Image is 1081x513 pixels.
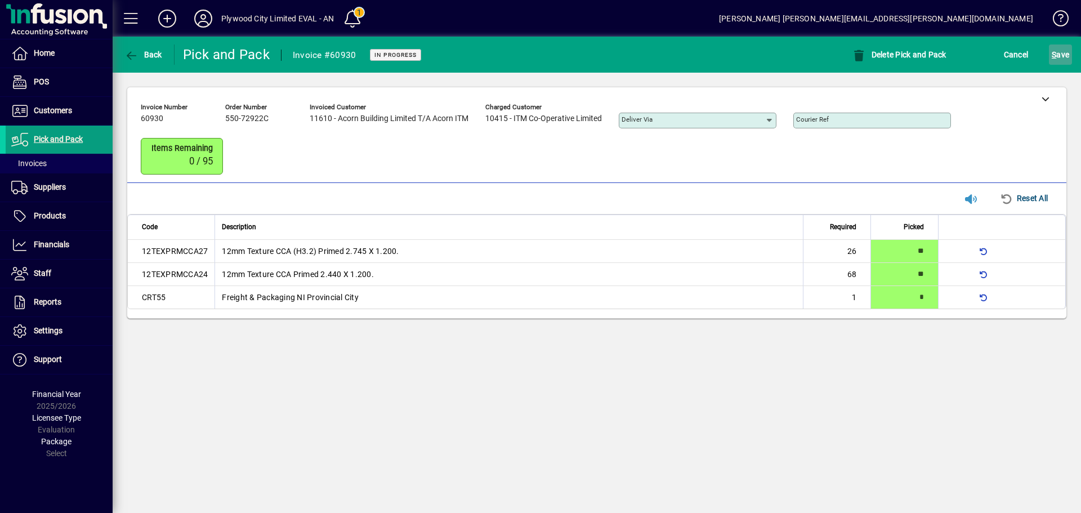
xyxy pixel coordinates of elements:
[149,8,185,29] button: Add
[622,115,653,123] mat-label: Deliver via
[1052,50,1056,59] span: S
[215,240,803,263] td: 12mm Texture CCA (H3.2) Primed 2.745 X 1.200.
[803,240,870,263] td: 26
[6,39,113,68] a: Home
[128,286,215,309] td: CRT55
[995,188,1052,208] button: Reset All
[852,50,946,59] span: Delete Pick and Pack
[183,46,270,64] div: Pick and Pack
[485,114,602,123] span: 10415 - ITM Co-Operative Limited
[6,173,113,202] a: Suppliers
[32,413,81,422] span: Licensee Type
[6,68,113,96] a: POS
[1052,46,1069,64] span: ave
[32,390,81,399] span: Financial Year
[1000,189,1048,207] span: Reset All
[719,10,1033,28] div: [PERSON_NAME] [PERSON_NAME][EMAIL_ADDRESS][PERSON_NAME][DOMAIN_NAME]
[128,240,215,263] td: 12TEXPRMCCA27
[803,286,870,309] td: 1
[41,437,72,446] span: Package
[6,260,113,288] a: Staff
[6,317,113,345] a: Settings
[124,50,162,59] span: Back
[6,288,113,316] a: Reports
[122,44,165,65] button: Back
[225,114,269,123] span: 550-72922C
[830,221,856,233] span: Required
[34,106,72,115] span: Customers
[142,221,158,233] span: Code
[34,269,51,278] span: Staff
[1044,2,1067,39] a: Knowledge Base
[215,286,803,309] td: Freight & Packaging NI Provincial City
[34,48,55,57] span: Home
[34,211,66,220] span: Products
[34,135,83,144] span: Pick and Pack
[189,156,213,167] span: 0 / 95
[849,44,949,65] button: Delete Pick and Pack
[185,8,221,29] button: Profile
[1004,46,1029,64] span: Cancel
[34,240,69,249] span: Financials
[11,159,47,168] span: Invoices
[310,114,468,123] span: 11610 - Acorn Building Limited T/A Acorn ITM
[803,263,870,286] td: 68
[6,202,113,230] a: Products
[145,144,213,153] span: Items remaining
[34,297,61,306] span: Reports
[6,154,113,173] a: Invoices
[215,263,803,286] td: 12mm Texture CCA Primed 2.440 X 1.200.
[113,44,175,65] app-page-header-button: Back
[374,51,417,59] span: In Progress
[34,182,66,191] span: Suppliers
[141,114,163,123] span: 60930
[6,346,113,374] a: Support
[34,355,62,364] span: Support
[1001,44,1031,65] button: Cancel
[34,77,49,86] span: POS
[904,221,924,233] span: Picked
[222,221,256,233] span: Description
[221,10,334,28] div: Plywood City Limited EVAL - AN
[34,326,62,335] span: Settings
[293,46,356,64] div: Invoice #60930
[1049,44,1072,65] button: Save
[796,115,829,123] mat-label: Courier Ref
[128,263,215,286] td: 12TEXPRMCCA24
[6,231,113,259] a: Financials
[6,97,113,125] a: Customers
